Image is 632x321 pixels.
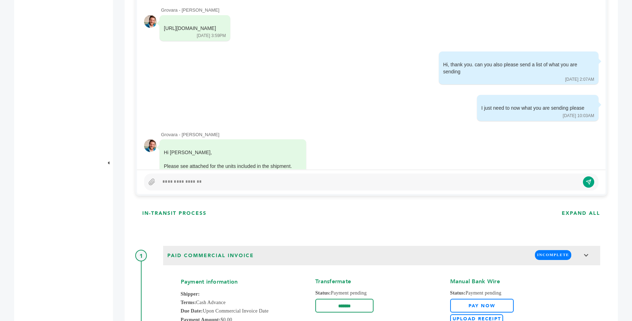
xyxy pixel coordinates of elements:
span: Paid Commercial Invoice [165,250,256,261]
div: I just need to now what you are sending please [481,105,584,112]
div: [DATE] 2:07AM [565,77,594,83]
span: Payment pending [450,289,583,297]
strong: Shipper: [181,291,200,297]
strong: Status: [315,290,331,296]
div: [DATE] 10:03AM [563,113,594,119]
span: Payment pending [315,289,448,297]
span: Cash Advance [181,298,314,307]
h3: IN-TRANSIT PROCESS [142,210,207,217]
div: Please see attached for the units included in the shipment. [164,163,292,184]
span: INCOMPLETE [535,250,571,260]
strong: Terms: [181,300,196,305]
strong: Due Date: [181,308,203,314]
div: [URL][DOMAIN_NAME] [164,25,216,32]
strong: Status: [450,290,466,296]
h4: Manual Bank Wire [450,272,583,289]
a: Pay Now [450,299,514,313]
div: Hi, thank you. can you also please send a list of what you are sending [443,61,584,75]
div: [DATE] 3:59PM [197,33,226,39]
div: Grovara - [PERSON_NAME] [161,132,598,138]
h4: Transfermate [315,272,448,289]
div: Grovara - [PERSON_NAME] [161,7,598,13]
div: Hi [PERSON_NAME], [164,149,292,193]
span: Upon Commercial Invoice Date [181,307,314,315]
h3: EXPAND ALL [562,210,600,217]
h4: Payment information [181,273,314,289]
